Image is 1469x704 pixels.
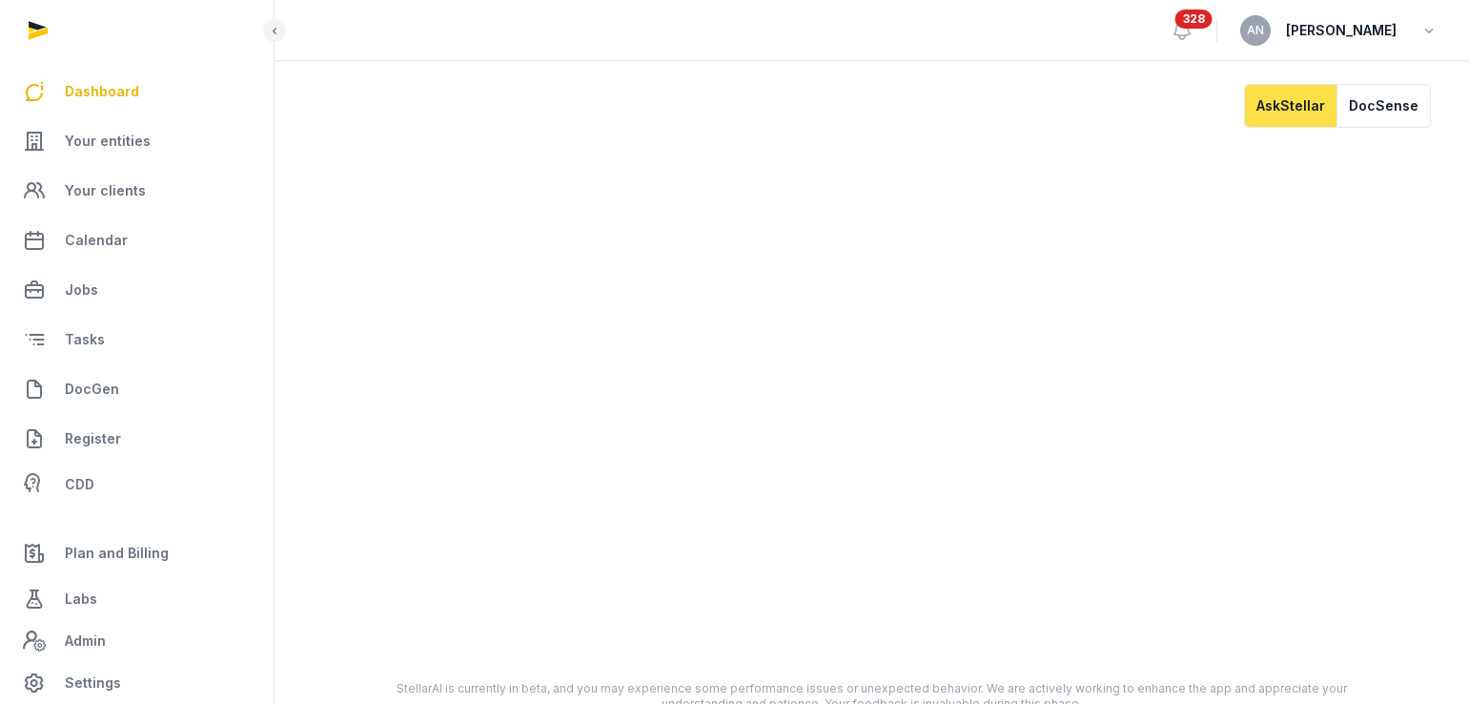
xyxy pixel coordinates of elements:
[65,588,97,611] span: Labs
[15,622,258,660] a: Admin
[65,279,98,301] span: Jobs
[65,80,139,103] span: Dashboard
[15,317,258,362] a: Tasks
[15,466,258,504] a: CDD
[65,473,94,496] span: CDD
[1244,84,1336,128] button: AskStellar
[15,530,258,576] a: Plan and Billing
[65,179,146,202] span: Your clients
[15,217,258,263] a: Calendar
[15,118,258,164] a: Your entities
[65,229,128,252] span: Calendar
[15,576,258,622] a: Labs
[15,366,258,412] a: DocGen
[15,267,258,313] a: Jobs
[15,416,258,462] a: Register
[15,168,258,214] a: Your clients
[65,130,151,153] span: Your entities
[65,672,121,694] span: Settings
[65,378,119,401] span: DocGen
[1240,15,1271,46] button: AN
[65,542,169,565] span: Plan and Billing
[1286,19,1397,42] span: [PERSON_NAME]
[1175,10,1213,29] span: 328
[1247,25,1264,36] span: AN
[65,427,121,450] span: Register
[15,69,258,114] a: Dashboard
[65,328,105,351] span: Tasks
[65,630,106,652] span: Admin
[1336,84,1431,128] button: DocSense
